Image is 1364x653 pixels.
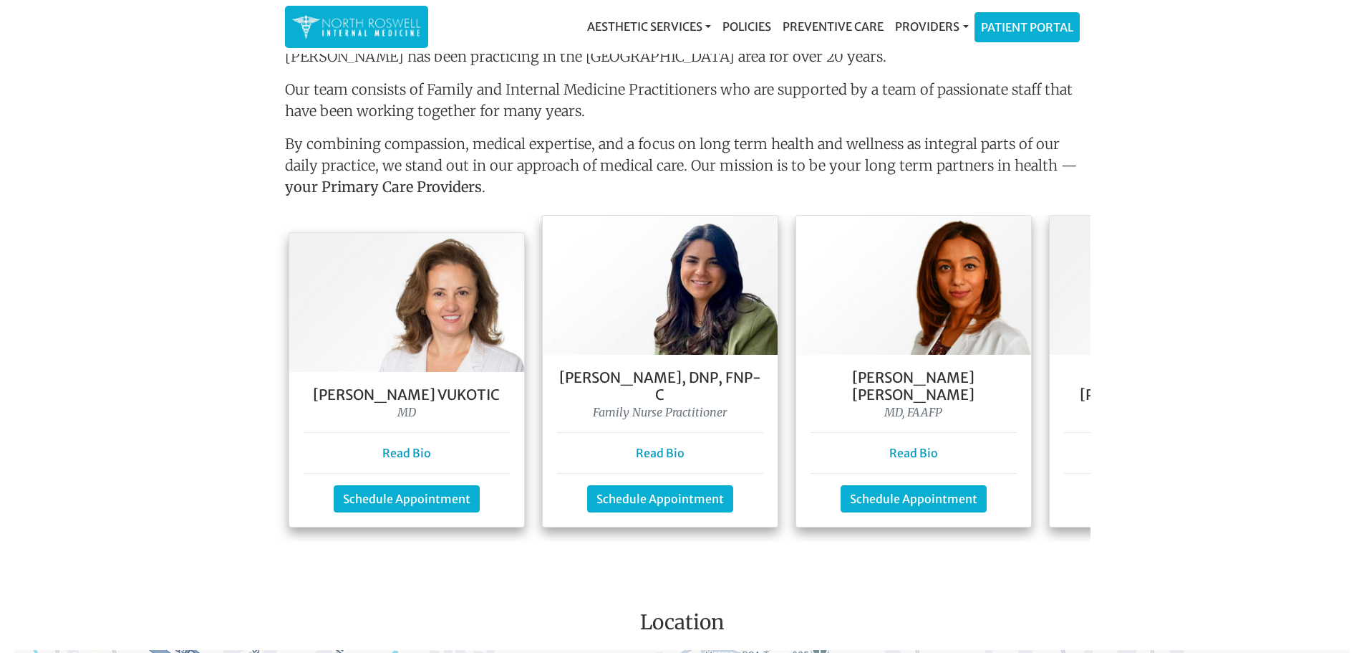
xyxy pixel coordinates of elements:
a: Providers [889,12,974,41]
h5: [PERSON_NAME] [PERSON_NAME], FNP-C [1064,369,1270,404]
h5: [PERSON_NAME] [PERSON_NAME] [811,369,1017,404]
i: MD [397,405,416,419]
h5: [PERSON_NAME] Vukotic [304,386,510,404]
img: Keela Weeks Leger, FNP-C [1050,216,1285,355]
i: MD, FAAFP [884,405,942,419]
img: Dr. Goga Vukotis [289,233,524,372]
p: Our team consists of Family and Internal Medicine Practitioners who are supported by a team of pa... [285,79,1080,122]
img: North Roswell Internal Medicine [292,13,421,41]
a: Read Bio [382,446,431,460]
a: Schedule Appointment [334,485,480,513]
img: Dr. Farah Mubarak Ali MD, FAAFP [796,216,1031,355]
a: Preventive Care [777,12,889,41]
i: Family Nurse Practitioner [593,405,727,419]
a: Schedule Appointment [841,485,987,513]
h5: [PERSON_NAME], DNP, FNP- C [557,369,763,404]
a: Schedule Appointment [587,485,733,513]
h3: Location [11,611,1353,641]
strong: your Primary Care Providers [285,178,482,196]
a: Read Bio [889,446,938,460]
a: Policies [717,12,777,41]
p: By combining compassion, medical expertise, and a focus on long term health and wellness as integ... [285,133,1080,204]
a: Aesthetic Services [581,12,717,41]
a: Patient Portal [975,13,1079,42]
a: Read Bio [636,446,685,460]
